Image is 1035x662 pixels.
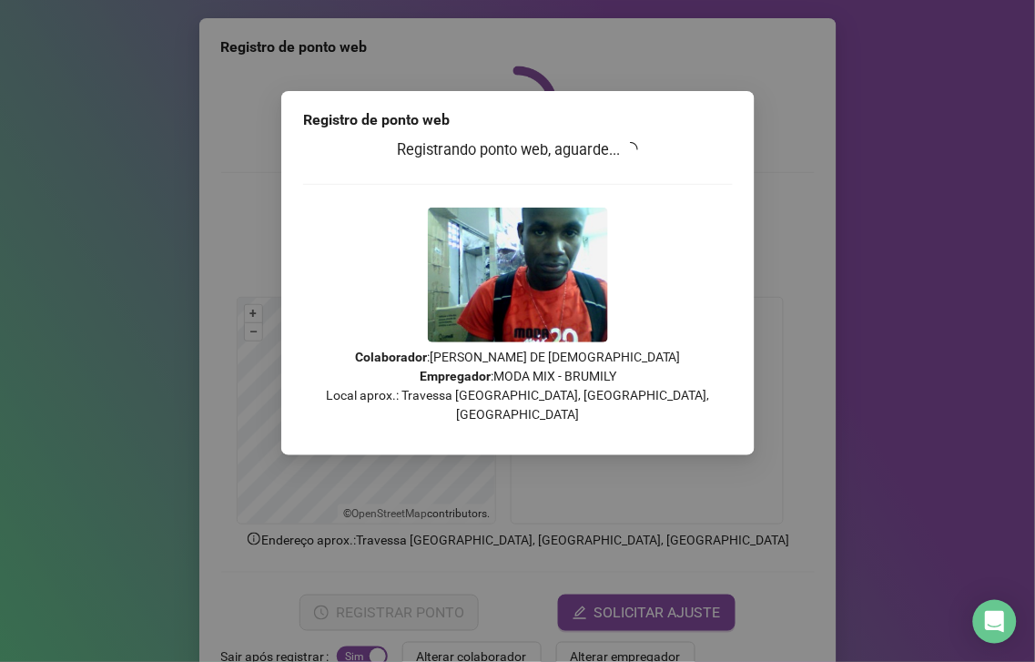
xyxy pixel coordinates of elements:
[973,600,1017,644] div: Open Intercom Messenger
[303,109,733,131] div: Registro de ponto web
[428,208,608,342] img: 9k=
[621,139,641,159] span: loading
[355,350,427,364] strong: Colaborador
[420,369,491,383] strong: Empregador
[303,348,733,424] p: : [PERSON_NAME] DE [DEMOGRAPHIC_DATA] : MODA MIX - BRUMILY Local aprox.: Travessa [GEOGRAPHIC_DAT...
[303,138,733,162] h3: Registrando ponto web, aguarde...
